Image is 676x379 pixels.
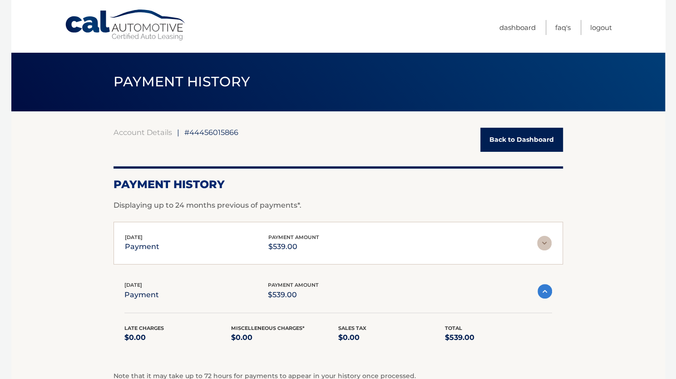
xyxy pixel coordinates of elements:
[125,240,159,253] p: payment
[184,128,238,137] span: #44456015866
[268,289,319,301] p: $539.00
[499,20,536,35] a: Dashboard
[231,331,338,344] p: $0.00
[64,9,187,41] a: Cal Automotive
[124,289,159,301] p: payment
[113,200,563,211] p: Displaying up to 24 months previous of payments*.
[268,240,319,253] p: $539.00
[555,20,571,35] a: FAQ's
[113,178,563,191] h2: Payment History
[124,325,164,331] span: Late Charges
[538,284,552,299] img: accordion-active.svg
[480,128,563,152] a: Back to Dashboard
[268,234,319,240] span: payment amount
[125,234,143,240] span: [DATE]
[113,73,250,90] span: PAYMENT HISTORY
[268,282,319,288] span: payment amount
[445,325,462,331] span: Total
[124,331,232,344] p: $0.00
[177,128,179,137] span: |
[231,325,305,331] span: Miscelleneous Charges*
[537,236,552,250] img: accordion-rest.svg
[445,331,552,344] p: $539.00
[338,325,366,331] span: Sales Tax
[590,20,612,35] a: Logout
[124,282,142,288] span: [DATE]
[113,128,172,137] a: Account Details
[338,331,445,344] p: $0.00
